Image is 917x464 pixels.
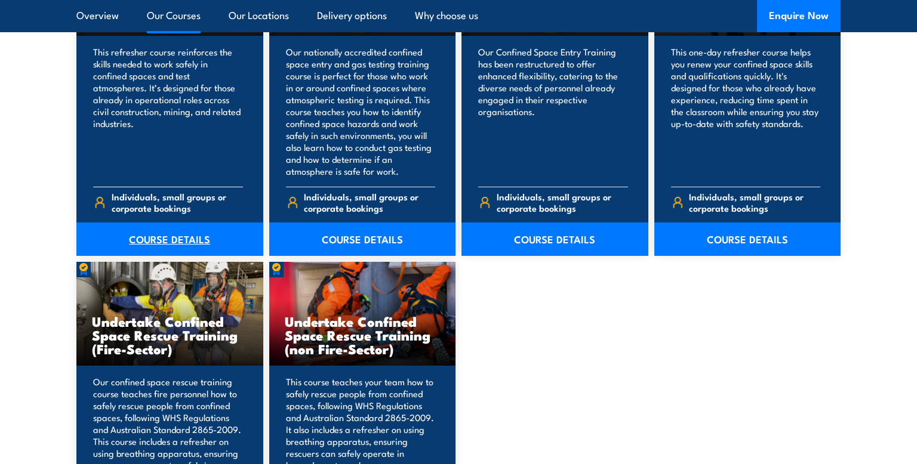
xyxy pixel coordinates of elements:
[497,191,628,214] span: Individuals, small groups or corporate bookings
[76,222,263,256] a: COURSE DETAILS
[112,191,243,214] span: Individuals, small groups or corporate bookings
[304,191,435,214] span: Individuals, small groups or corporate bookings
[93,46,243,177] p: This refresher course reinforces the skills needed to work safely in confined spaces and test atm...
[478,46,628,177] p: Our Confined Space Entry Training has been restructured to offer enhanced flexibility, catering t...
[461,222,648,256] a: COURSE DETAILS
[671,46,821,177] p: This one-day refresher course helps you renew your confined space skills and qualifications quick...
[269,222,456,256] a: COURSE DETAILS
[689,191,820,214] span: Individuals, small groups or corporate bookings
[285,314,441,355] h3: Undertake Confined Space Rescue Training (non Fire-Sector)
[654,222,841,256] a: COURSE DETAILS
[286,46,436,177] p: Our nationally accredited confined space entry and gas testing training course is perfect for tho...
[92,314,248,355] h3: Undertake Confined Space Rescue Training (Fire-Sector)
